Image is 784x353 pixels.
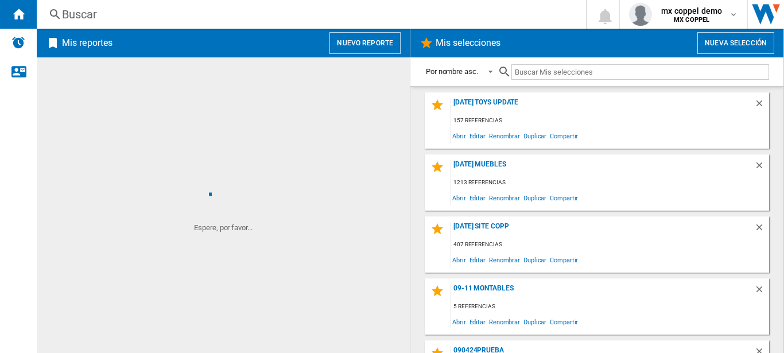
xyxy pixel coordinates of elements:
[487,314,522,329] span: Renombrar
[451,238,769,252] div: 407 referencias
[451,252,468,267] span: Abrir
[487,128,522,143] span: Renombrar
[468,128,487,143] span: Editar
[548,252,580,267] span: Compartir
[548,128,580,143] span: Compartir
[451,314,468,329] span: Abrir
[511,64,769,80] input: Buscar Mis selecciones
[629,3,652,26] img: profile.jpg
[451,98,754,114] div: [DATE] toys update
[487,252,522,267] span: Renombrar
[661,5,722,17] span: mx coppel demo
[433,32,503,54] h2: Mis selecciones
[329,32,401,54] button: Nuevo reporte
[451,114,769,128] div: 157 referencias
[468,314,487,329] span: Editar
[194,223,252,232] ng-transclude: Espere, por favor...
[468,252,487,267] span: Editar
[754,284,769,300] div: Borrar
[451,190,468,205] span: Abrir
[60,32,115,54] h2: Mis reportes
[451,128,468,143] span: Abrir
[548,314,580,329] span: Compartir
[522,190,548,205] span: Duplicar
[754,98,769,114] div: Borrar
[522,252,548,267] span: Duplicar
[451,300,769,314] div: 5 referencias
[451,160,754,176] div: [DATE] MUEBLES
[451,284,754,300] div: 09-11 MONTABLES
[548,190,580,205] span: Compartir
[451,222,754,238] div: [DATE] site copp
[62,6,556,22] div: Buscar
[451,176,769,190] div: 1213 referencias
[426,67,478,76] div: Por nombre asc.
[674,16,709,24] b: MX COPPEL
[11,36,25,49] img: alerts-logo.svg
[754,222,769,238] div: Borrar
[522,314,548,329] span: Duplicar
[468,190,487,205] span: Editar
[522,128,548,143] span: Duplicar
[487,190,522,205] span: Renombrar
[697,32,774,54] button: Nueva selección
[754,160,769,176] div: Borrar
